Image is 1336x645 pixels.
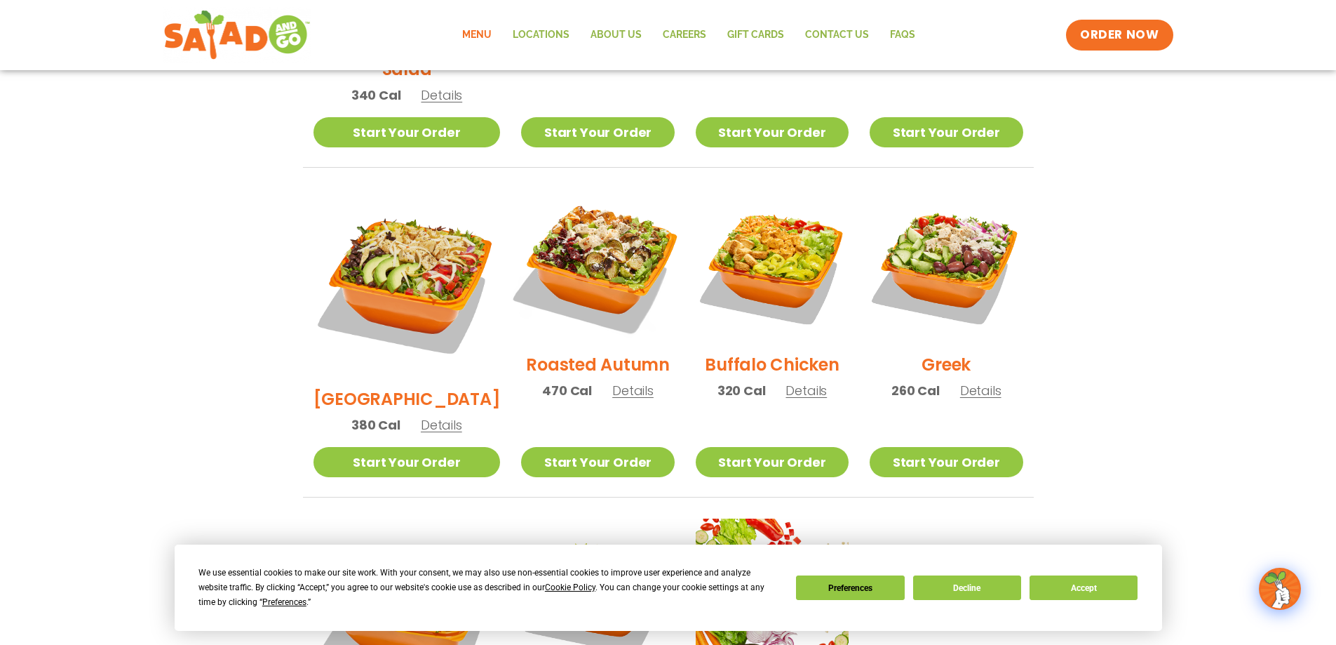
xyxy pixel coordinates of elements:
button: Accept [1030,576,1138,600]
img: new-SAG-logo-768×292 [163,7,311,63]
h2: [GEOGRAPHIC_DATA] [313,387,501,411]
span: ORDER NOW [1080,27,1159,44]
img: wpChatIcon [1260,569,1300,609]
nav: Menu [452,19,926,51]
span: 470 Cal [542,381,592,400]
a: Start Your Order [521,117,674,147]
h2: Greek [922,352,971,377]
h2: Buffalo Chicken [705,352,839,377]
img: Product photo for Greek Salad [870,189,1023,342]
span: 260 Cal [891,381,940,400]
a: About Us [580,19,652,51]
a: Locations [502,19,580,51]
a: Contact Us [795,19,879,51]
span: Preferences [262,597,306,607]
a: Start Your Order [313,117,501,147]
a: Start Your Order [313,447,501,477]
a: Start Your Order [696,447,849,477]
a: Start Your Order [521,447,674,477]
a: GIFT CARDS [717,19,795,51]
img: Product photo for Roasted Autumn Salad [508,175,687,355]
span: 340 Cal [351,86,401,105]
span: Details [421,416,462,434]
img: Product photo for BBQ Ranch Salad [313,189,501,376]
a: Menu [452,19,502,51]
a: Start Your Order [696,117,849,147]
a: Start Your Order [870,447,1023,477]
span: Details [960,382,1001,399]
span: 320 Cal [717,381,766,400]
span: Cookie Policy [545,583,595,592]
span: Details [421,86,462,104]
div: Cookie Consent Prompt [175,545,1162,631]
span: Details [612,382,654,399]
a: ORDER NOW [1066,20,1173,51]
a: Start Your Order [870,117,1023,147]
button: Preferences [796,576,904,600]
span: 380 Cal [351,415,400,434]
a: Careers [652,19,717,51]
button: Decline [913,576,1021,600]
span: Details [785,382,827,399]
img: Product photo for Buffalo Chicken Salad [696,189,849,342]
div: We use essential cookies to make our site work. With your consent, we may also use non-essential ... [198,566,779,610]
a: FAQs [879,19,926,51]
h2: Roasted Autumn [526,352,670,377]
